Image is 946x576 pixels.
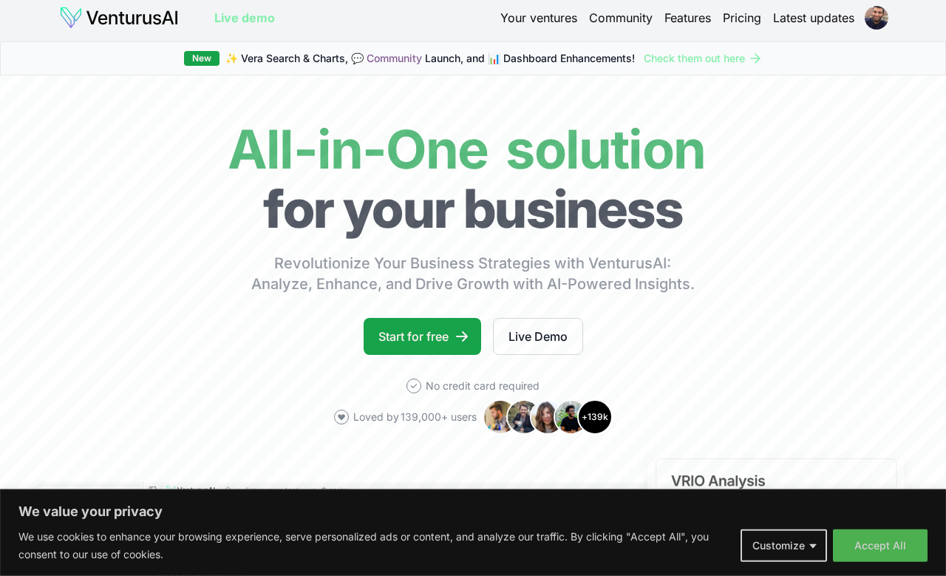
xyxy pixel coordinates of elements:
a: Features [664,9,711,27]
img: Avatar 3 [530,399,565,435]
span: ✨ Vera Search & Charts, 💬 Launch, and 📊 Dashboard Enhancements! [225,51,635,66]
img: Avatar 2 [506,399,542,435]
a: Latest updates [773,9,854,27]
a: Check them out here [644,51,763,66]
button: Accept All [833,529,928,562]
a: Live demo [214,9,275,27]
a: Start for free [364,318,481,355]
a: Your ventures [500,9,577,27]
p: We value your privacy [18,503,928,521]
img: Avatar 4 [554,399,589,435]
p: We use cookies to enhance your browsing experience, serve personalized ads or content, and analyz... [18,528,729,563]
a: Pricing [723,9,761,27]
a: Live Demo [493,318,583,355]
img: logo [59,6,179,30]
img: Avatar 1 [483,399,518,435]
button: Customize [741,529,827,562]
img: ACg8ocK9uNyWvllGuLC1CzzZhxR4-h-N-gqVYRw6ARx5gfvkL9YPvC_R=s96-c [865,6,888,30]
a: Community [589,9,653,27]
a: Community [367,52,422,64]
div: New [184,51,220,66]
